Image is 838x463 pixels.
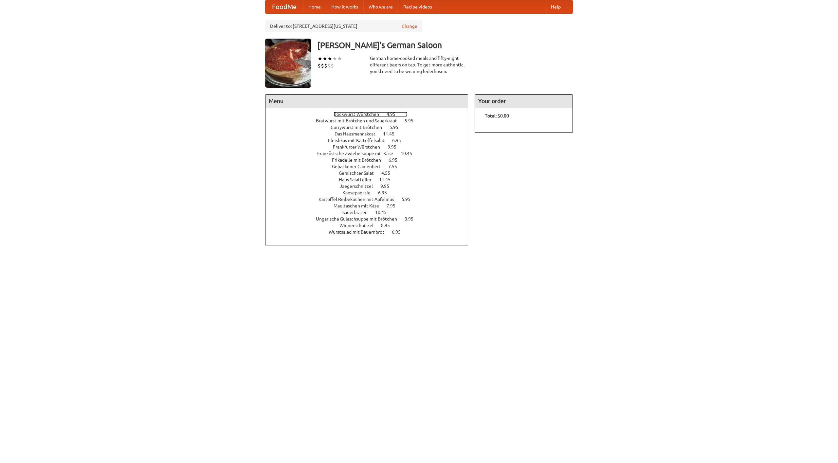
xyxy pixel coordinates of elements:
[317,151,424,156] a: Französische Zwiebelsuppe mit Käse 10.45
[333,144,387,150] span: Frankfurter Würstchen
[303,0,326,13] a: Home
[334,112,386,117] span: Bockwurst Würstchen
[316,118,426,123] a: Bratwurst mit Brötchen und Sauerkraut 5.95
[316,216,404,222] span: Ungarische Gulaschsuppe mit Brötchen
[392,229,407,235] span: 6.95
[265,95,468,108] h4: Menu
[381,170,397,176] span: 4.55
[331,62,334,69] li: $
[327,62,331,69] li: $
[546,0,566,13] a: Help
[339,223,402,228] a: Wienerschnitzel 8.95
[339,170,402,176] a: Gemischter Salat 4.55
[387,203,402,208] span: 7.95
[316,216,426,222] a: Ungarische Gulaschsuppe mit Brötchen 3.95
[332,164,409,169] a: Gebackener Camenbert 7.55
[388,144,403,150] span: 9.95
[375,210,393,215] span: 10.45
[334,203,386,208] span: Maultaschen mit Käse
[331,125,389,130] span: Currywurst mit Brötchen
[333,144,409,150] a: Frankfurter Würstchen 9.95
[402,197,417,202] span: 5.95
[340,184,379,189] span: Jaegerschnitzel
[402,23,417,29] a: Change
[342,190,377,195] span: Kaesepaetzle
[339,177,378,182] span: Haus Salatteller
[322,55,327,62] li: ★
[335,131,382,136] span: Das Hausmannskost
[331,125,410,130] a: Currywurst mit Brötchen 5.95
[326,0,363,13] a: How it works
[398,0,437,13] a: Recipe videos
[332,157,410,163] a: Frikadelle mit Brötchen 6.95
[379,177,397,182] span: 11.45
[339,170,380,176] span: Gemischter Salat
[329,229,413,235] a: Wurstsalad mit Bauernbrot 6.95
[324,62,327,69] li: $
[318,39,573,52] h3: [PERSON_NAME]'s German Saloon
[319,197,423,202] a: Kartoffel Reibekuchen mit Apfelmus 5.95
[342,210,374,215] span: Sauerbraten
[265,39,311,88] img: angular.jpg
[339,223,380,228] span: Wienerschnitzel
[340,184,401,189] a: Jaegerschnitzel 9.95
[332,157,388,163] span: Frikadelle mit Brötchen
[318,62,321,69] li: $
[389,157,404,163] span: 6.95
[380,184,396,189] span: 9.95
[328,138,413,143] a: Fleishkas mit Kartoffelsalat 6.95
[335,131,407,136] a: Das Hausmannskost 11.45
[332,164,387,169] span: Gebackener Camenbert
[332,55,337,62] li: ★
[383,131,401,136] span: 11.45
[485,113,509,118] b: Total: $0.00
[370,55,468,75] div: German home-cooked meals and fifty-eight different beers on tap. To get more authentic, you'd nee...
[334,112,408,117] a: Bockwurst Würstchen 4.95
[363,0,398,13] a: Who we are
[265,0,303,13] a: FoodMe
[265,20,422,32] div: Deliver to: [STREET_ADDRESS][US_STATE]
[327,55,332,62] li: ★
[342,210,399,215] a: Sauerbraten 10.45
[317,151,400,156] span: Französische Zwiebelsuppe mit Käse
[339,177,403,182] a: Haus Salatteller 11.45
[342,190,399,195] a: Kaesepaetzle 6.95
[388,164,404,169] span: 7.55
[475,95,573,108] h4: Your order
[381,223,396,228] span: 8.95
[405,118,420,123] span: 5.95
[329,229,391,235] span: Wurstsalad mit Bauernbrot
[334,203,408,208] a: Maultaschen mit Käse 7.95
[405,216,420,222] span: 3.95
[319,197,401,202] span: Kartoffel Reibekuchen mit Apfelmus
[328,138,391,143] span: Fleishkas mit Kartoffelsalat
[378,190,393,195] span: 6.95
[316,118,404,123] span: Bratwurst mit Brötchen und Sauerkraut
[390,125,405,130] span: 5.95
[337,55,342,62] li: ★
[321,62,324,69] li: $
[401,151,419,156] span: 10.45
[387,112,402,117] span: 4.95
[318,55,322,62] li: ★
[392,138,408,143] span: 6.95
